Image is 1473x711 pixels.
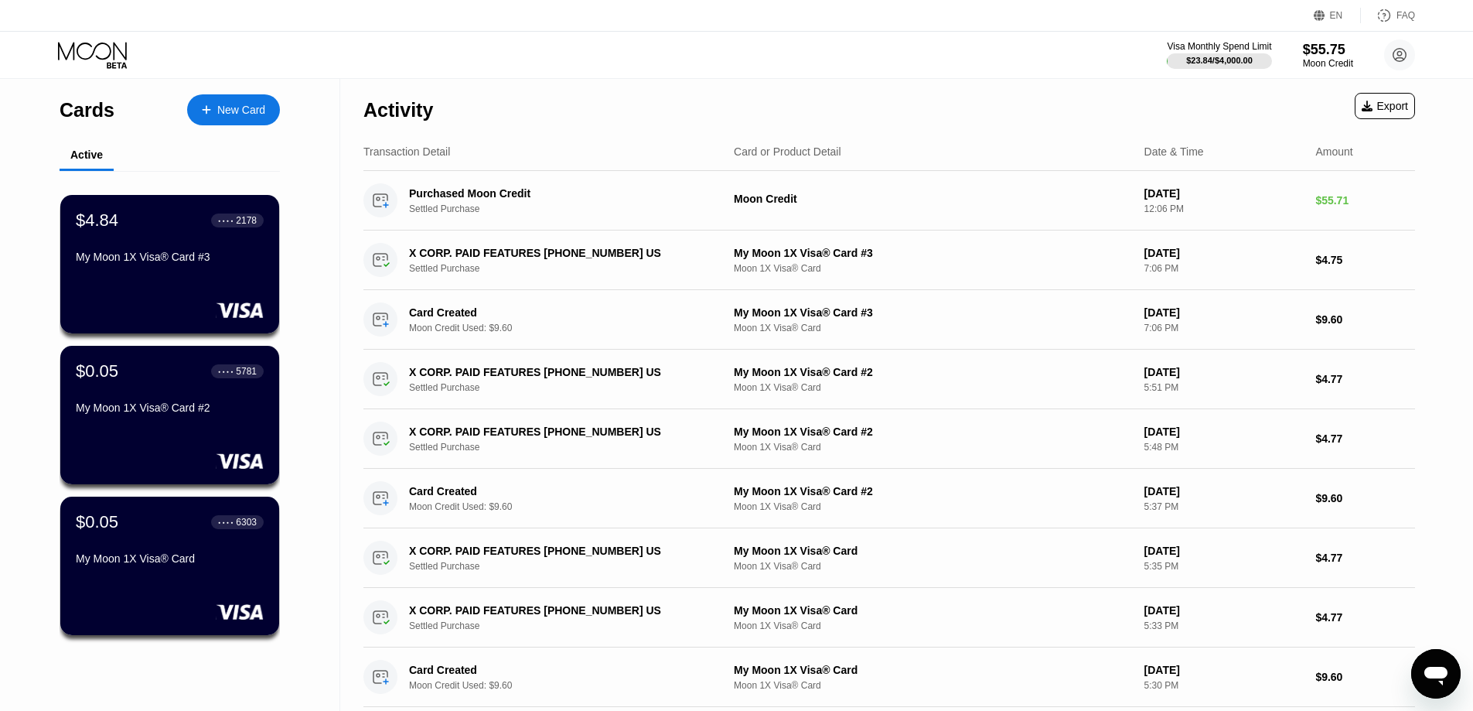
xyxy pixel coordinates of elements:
[409,306,709,319] div: Card Created
[363,588,1415,648] div: X CORP. PAID FEATURES [PHONE_NUMBER] USSettled PurchaseMy Moon 1X Visa® CardMoon 1X Visa® Card[DA...
[76,361,118,381] div: $0.05
[76,552,264,565] div: My Moon 1X Visa® Card
[1315,194,1415,207] div: $55.71
[1144,604,1304,617] div: [DATE]
[218,369,234,374] div: ● ● ● ●
[363,231,1415,290] div: X CORP. PAID FEATURES [PHONE_NUMBER] USSettled PurchaseMy Moon 1X Visa® Card #3Moon 1X Visa® Card...
[734,145,841,158] div: Card or Product Detail
[1315,432,1415,445] div: $4.77
[1303,42,1353,69] div: $55.75Moon Credit
[70,149,103,161] div: Active
[218,218,234,223] div: ● ● ● ●
[1144,366,1304,378] div: [DATE]
[1144,306,1304,319] div: [DATE]
[1144,426,1304,438] div: [DATE]
[409,247,709,259] div: X CORP. PAID FEATURES [PHONE_NUMBER] US
[1330,10,1343,21] div: EN
[734,306,1132,319] div: My Moon 1X Visa® Card #3
[1144,145,1204,158] div: Date & Time
[1144,680,1304,691] div: 5:30 PM
[76,210,118,231] div: $4.84
[409,561,731,572] div: Settled Purchase
[734,620,1132,631] div: Moon 1X Visa® Card
[1144,545,1304,557] div: [DATE]
[1396,10,1415,21] div: FAQ
[218,520,234,525] div: ● ● ● ●
[1303,58,1353,69] div: Moon Credit
[409,680,731,691] div: Moon Credit Used: $9.60
[60,195,279,333] div: $4.84● ● ● ●2178My Moon 1X Visa® Card #3
[1315,492,1415,504] div: $9.60
[76,251,264,263] div: My Moon 1X Visa® Card #3
[409,664,709,676] div: Card Created
[734,366,1132,378] div: My Moon 1X Visa® Card #2
[1315,373,1415,385] div: $4.77
[76,512,118,532] div: $0.05
[1144,203,1304,214] div: 12:06 PM
[363,409,1415,469] div: X CORP. PAID FEATURES [PHONE_NUMBER] USSettled PurchaseMy Moon 1X Visa® Card #2Moon 1X Visa® Card...
[1315,671,1415,683] div: $9.60
[217,104,265,117] div: New Card
[1303,42,1353,58] div: $55.75
[1144,485,1304,497] div: [DATE]
[1362,100,1408,112] div: Export
[363,99,433,121] div: Activity
[1315,611,1415,624] div: $4.77
[409,263,731,274] div: Settled Purchase
[734,323,1132,333] div: Moon 1X Visa® Card
[734,263,1132,274] div: Moon 1X Visa® Card
[409,545,709,557] div: X CORP. PAID FEATURES [PHONE_NUMBER] US
[734,426,1132,438] div: My Moon 1X Visa® Card #2
[363,528,1415,588] div: X CORP. PAID FEATURES [PHONE_NUMBER] USSettled PurchaseMy Moon 1X Visa® CardMoon 1X Visa® Card[DA...
[409,323,731,333] div: Moon Credit Used: $9.60
[734,545,1132,557] div: My Moon 1X Visa® Card
[60,497,279,635] div: $0.05● ● ● ●6303My Moon 1X Visa® Card
[1411,649,1461,699] iframe: Кнопка запуска окна обмена сообщениями
[734,664,1132,676] div: My Moon 1X Visa® Card
[1144,442,1304,453] div: 5:48 PM
[409,604,709,617] div: X CORP. PAID FEATURES [PHONE_NUMBER] US
[409,366,709,378] div: X CORP. PAID FEATURES [PHONE_NUMBER] US
[1144,263,1304,274] div: 7:06 PM
[409,382,731,393] div: Settled Purchase
[236,215,257,226] div: 2178
[1314,8,1361,23] div: EN
[409,426,709,438] div: X CORP. PAID FEATURES [PHONE_NUMBER] US
[1167,41,1271,69] div: Visa Monthly Spend Limit$23.84/$4,000.00
[187,94,280,125] div: New Card
[363,469,1415,528] div: Card CreatedMoon Credit Used: $9.60My Moon 1X Visa® Card #2Moon 1X Visa® Card[DATE]5:37 PM$9.60
[60,346,279,484] div: $0.05● ● ● ●5781My Moon 1X Visa® Card #2
[363,350,1415,409] div: X CORP. PAID FEATURES [PHONE_NUMBER] USSettled PurchaseMy Moon 1X Visa® Card #2Moon 1X Visa® Card...
[1144,664,1304,676] div: [DATE]
[1144,561,1304,572] div: 5:35 PM
[363,145,450,158] div: Transaction Detail
[1361,8,1415,23] div: FAQ
[409,620,731,631] div: Settled Purchase
[409,187,709,200] div: Purchased Moon Credit
[734,604,1132,617] div: My Moon 1X Visa® Card
[76,402,264,414] div: My Moon 1X Visa® Card #2
[734,680,1132,691] div: Moon 1X Visa® Card
[1315,254,1415,266] div: $4.75
[363,171,1415,231] div: Purchased Moon CreditSettled PurchaseMoon Credit[DATE]12:06 PM$55.71
[409,501,731,512] div: Moon Credit Used: $9.60
[1144,247,1304,259] div: [DATE]
[1144,382,1304,393] div: 5:51 PM
[1144,620,1304,631] div: 5:33 PM
[236,366,257,377] div: 5781
[363,648,1415,707] div: Card CreatedMoon Credit Used: $9.60My Moon 1X Visa® CardMoon 1X Visa® Card[DATE]5:30 PM$9.60
[409,442,731,453] div: Settled Purchase
[734,382,1132,393] div: Moon 1X Visa® Card
[1144,501,1304,512] div: 5:37 PM
[60,99,114,121] div: Cards
[363,290,1415,350] div: Card CreatedMoon Credit Used: $9.60My Moon 1X Visa® Card #3Moon 1X Visa® Card[DATE]7:06 PM$9.60
[734,561,1132,572] div: Moon 1X Visa® Card
[236,517,257,528] div: 6303
[734,247,1132,259] div: My Moon 1X Visa® Card #3
[1186,56,1253,65] div: $23.84 / $4,000.00
[734,501,1132,512] div: Moon 1X Visa® Card
[409,203,731,214] div: Settled Purchase
[1315,145,1352,158] div: Amount
[1315,552,1415,564] div: $4.77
